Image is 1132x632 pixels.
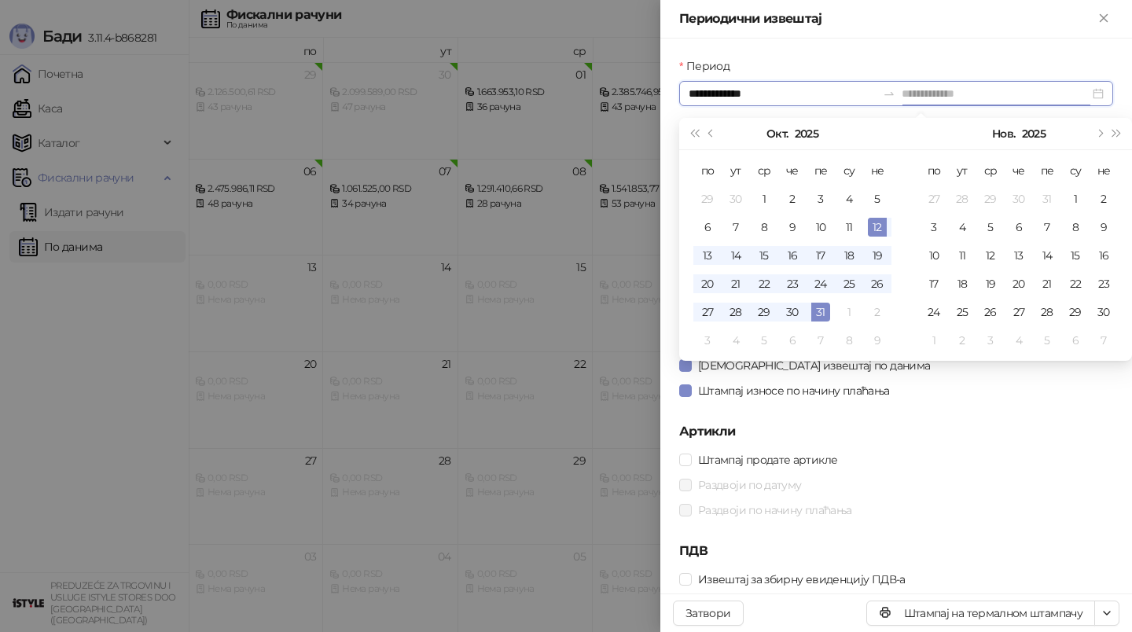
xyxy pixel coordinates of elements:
[755,189,774,208] div: 1
[693,213,722,241] td: 2025-10-06
[750,156,778,185] th: ср
[722,270,750,298] td: 2025-10-21
[783,331,802,350] div: 6
[1033,185,1061,213] td: 2025-10-31
[835,270,863,298] td: 2025-10-25
[953,246,972,265] div: 11
[722,298,750,326] td: 2025-10-28
[755,274,774,293] div: 22
[920,213,948,241] td: 2025-11-03
[1009,218,1028,237] div: 6
[948,298,976,326] td: 2025-11-25
[726,274,745,293] div: 21
[835,185,863,213] td: 2025-10-04
[679,422,1113,441] h5: Артикли
[1066,218,1085,237] div: 8
[835,241,863,270] td: 2025-10-18
[840,189,858,208] div: 4
[1061,213,1090,241] td: 2025-11-08
[924,274,943,293] div: 17
[698,274,717,293] div: 20
[863,298,891,326] td: 2025-11-02
[1094,303,1113,322] div: 30
[1090,185,1118,213] td: 2025-11-02
[811,331,830,350] div: 7
[693,298,722,326] td: 2025-10-27
[692,502,858,519] span: Раздвоји по начину плаћања
[726,218,745,237] div: 7
[807,298,835,326] td: 2025-10-31
[1094,218,1113,237] div: 9
[698,303,717,322] div: 27
[685,118,703,149] button: Претходна година (Control + left)
[835,326,863,355] td: 2025-11-08
[840,331,858,350] div: 8
[692,357,936,374] span: [DEMOGRAPHIC_DATA] извештај по данима
[948,270,976,298] td: 2025-11-18
[783,246,802,265] div: 16
[868,246,887,265] div: 19
[811,189,830,208] div: 3
[981,189,1000,208] div: 29
[811,218,830,237] div: 10
[722,156,750,185] th: ут
[1066,303,1085,322] div: 29
[840,218,858,237] div: 11
[840,303,858,322] div: 1
[807,213,835,241] td: 2025-10-10
[866,601,1095,626] button: Штампај на термалном штампачу
[750,241,778,270] td: 2025-10-15
[698,331,717,350] div: 3
[981,274,1000,293] div: 19
[1090,298,1118,326] td: 2025-11-30
[811,274,830,293] div: 24
[807,326,835,355] td: 2025-11-07
[726,246,745,265] div: 14
[698,218,717,237] div: 6
[920,241,948,270] td: 2025-11-10
[863,156,891,185] th: не
[1033,326,1061,355] td: 2025-12-05
[868,218,887,237] div: 12
[1033,270,1061,298] td: 2025-11-21
[976,298,1005,326] td: 2025-11-26
[863,326,891,355] td: 2025-11-09
[1061,185,1090,213] td: 2025-11-01
[1108,118,1126,149] button: Следећа година (Control + right)
[807,156,835,185] th: пе
[1066,274,1085,293] div: 22
[981,246,1000,265] div: 12
[1005,298,1033,326] td: 2025-11-27
[698,246,717,265] div: 13
[948,213,976,241] td: 2025-11-04
[766,118,788,149] button: Изабери месец
[868,189,887,208] div: 5
[863,185,891,213] td: 2025-10-05
[1038,218,1057,237] div: 7
[1090,270,1118,298] td: 2025-11-23
[1066,246,1085,265] div: 15
[726,331,745,350] div: 4
[1061,270,1090,298] td: 2025-11-22
[1033,156,1061,185] th: пе
[835,298,863,326] td: 2025-11-01
[807,185,835,213] td: 2025-10-03
[693,326,722,355] td: 2025-11-03
[693,156,722,185] th: по
[811,303,830,322] div: 31
[698,189,717,208] div: 29
[868,274,887,293] div: 26
[953,303,972,322] div: 25
[778,270,807,298] td: 2025-10-23
[755,218,774,237] div: 8
[840,246,858,265] div: 18
[1090,118,1108,149] button: Следећи месец (PageDown)
[1094,189,1113,208] div: 2
[948,326,976,355] td: 2025-12-02
[750,326,778,355] td: 2025-11-05
[835,213,863,241] td: 2025-10-11
[924,331,943,350] div: 1
[1061,326,1090,355] td: 2025-12-06
[778,241,807,270] td: 2025-10-16
[722,326,750,355] td: 2025-11-04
